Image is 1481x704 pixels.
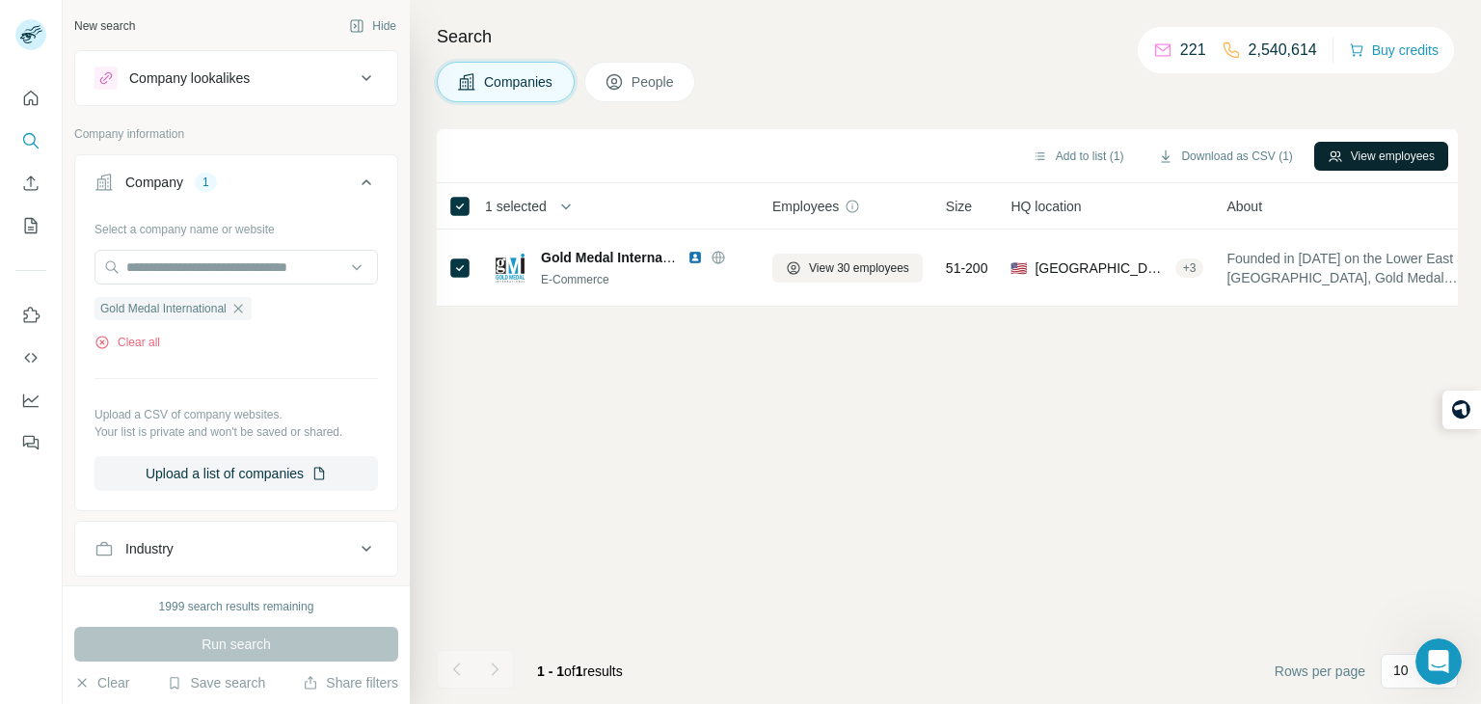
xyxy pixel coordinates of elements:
[485,197,547,216] span: 1 selected
[94,334,160,351] button: Clear all
[1019,142,1138,171] button: Add to list (1)
[946,197,972,216] span: Size
[96,527,193,604] button: Mensajes
[193,527,289,604] button: Noticias
[1180,39,1206,62] p: 221
[125,539,174,558] div: Industry
[772,197,839,216] span: Employees
[1226,197,1262,216] span: About
[75,55,397,101] button: Company lookalikes
[1144,142,1306,171] button: Download as CSV (1)
[1275,662,1365,681] span: Rows per page
[129,68,250,88] div: Company lookalikes
[495,253,525,284] img: Logo of Gold Medal International
[94,406,378,423] p: Upload a CSV of company websites.
[1415,638,1462,685] iframe: Intercom live chat
[484,72,554,92] span: Companies
[336,12,410,41] button: Hide
[214,575,268,588] span: Noticias
[15,81,46,116] button: Quick start
[266,31,305,69] img: Profile image for Aurélie
[289,527,386,604] button: Ayuda
[15,340,46,375] button: Use Surfe API
[15,123,46,158] button: Search
[40,374,346,394] h2: Status Surfe
[1010,197,1081,216] span: HQ location
[537,663,564,679] span: 1 - 1
[316,575,358,588] span: Ayuda
[113,575,175,588] span: Mensajes
[1314,142,1448,171] button: View employees
[15,208,46,243] button: My lists
[75,159,397,213] button: Company1
[809,259,909,277] span: View 30 employees
[303,31,341,69] img: Profile image for Christian
[687,250,703,265] img: LinkedIn logo
[94,423,378,441] p: Your list is private and won't be saved or shared.
[576,663,583,679] span: 1
[74,125,398,143] p: Company information
[15,298,46,333] button: Use Surfe on LinkedIn
[541,271,749,288] div: E-Commerce
[772,254,923,283] button: View 30 employees
[437,23,1458,50] h4: Search
[75,526,397,572] button: Industry
[15,383,46,418] button: Dashboard
[564,663,576,679] span: of
[39,137,347,268] p: [PERSON_NAME] [PERSON_NAME][EMAIL_ADDRESS][DOMAIN_NAME] 👋
[39,37,57,68] img: logo
[15,425,46,460] button: Feedback
[94,456,378,491] button: Upload a list of companies
[946,258,988,278] span: 51-200
[100,300,227,317] span: Gold Medal International
[303,673,398,692] button: Share filters
[40,448,346,469] div: All services are online
[125,173,183,192] div: Company
[537,663,623,679] span: results
[159,598,314,615] div: 1999 search results remaining
[1393,661,1409,680] p: 10
[541,250,698,265] span: Gold Medal International
[74,17,135,35] div: New search
[1175,259,1204,277] div: + 3
[74,673,129,692] button: Clear
[1349,37,1439,64] button: Buy credits
[1035,258,1167,278] span: [GEOGRAPHIC_DATA], [US_STATE]
[94,213,378,238] div: Select a company name or website
[195,174,217,191] div: 1
[1249,39,1317,62] p: 2,540,614
[167,673,265,692] button: Save search
[40,476,346,515] button: View status page
[15,166,46,201] button: Enrich CSV
[28,575,69,588] span: Inicio
[632,72,676,92] span: People
[1010,258,1027,278] span: 🇺🇸
[39,268,347,334] p: ¿Cómo podemos ayudarte?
